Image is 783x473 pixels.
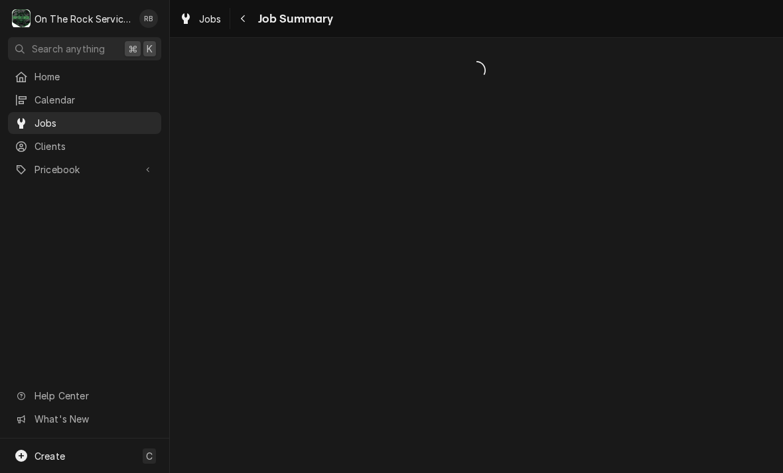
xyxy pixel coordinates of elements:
a: Calendar [8,89,161,111]
span: C [146,449,153,463]
button: Search anything⌘K [8,37,161,60]
a: Go to Pricebook [8,159,161,180]
a: Go to What's New [8,408,161,430]
a: Jobs [8,112,161,134]
span: Home [35,70,155,84]
span: Calendar [35,93,155,107]
div: On The Rock Services [35,12,132,26]
a: Home [8,66,161,88]
span: Jobs [35,116,155,130]
a: Clients [8,135,161,157]
button: Navigate back [233,8,254,29]
span: Jobs [199,12,222,26]
span: Create [35,450,65,462]
span: ⌘ [128,42,137,56]
span: K [147,42,153,56]
div: RB [139,9,158,28]
span: Pricebook [35,163,135,176]
span: What's New [35,412,153,426]
div: Ray Beals's Avatar [139,9,158,28]
span: Help Center [35,389,153,403]
div: O [12,9,31,28]
a: Jobs [174,8,227,30]
div: On The Rock Services's Avatar [12,9,31,28]
a: Go to Help Center [8,385,161,407]
span: Job Summary [254,10,334,28]
span: Search anything [32,42,105,56]
span: Loading... [170,56,783,84]
span: Clients [35,139,155,153]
